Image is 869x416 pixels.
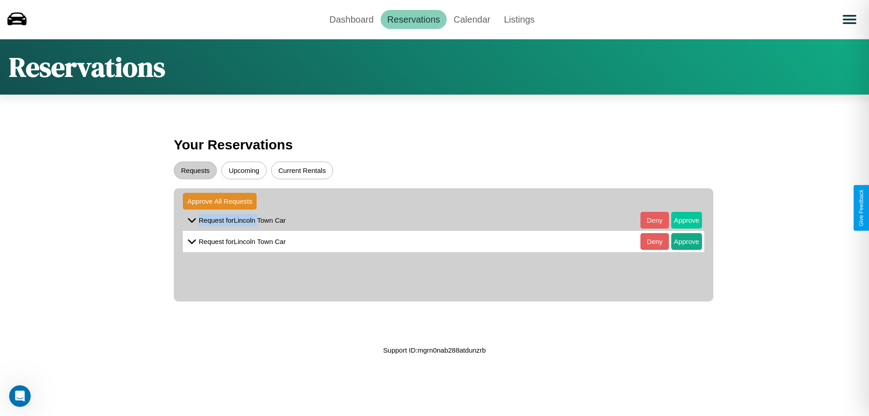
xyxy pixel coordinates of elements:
[183,193,257,210] button: Approve All Requests
[9,385,31,407] iframe: Intercom live chat
[640,233,669,250] button: Deny
[199,214,286,226] p: Request for Lincoln Town Car
[221,162,267,179] button: Upcoming
[323,10,381,29] a: Dashboard
[381,10,447,29] a: Reservations
[671,212,702,229] button: Approve
[447,10,497,29] a: Calendar
[383,344,486,356] p: Support ID: mgrn0nab288atdunzrb
[497,10,541,29] a: Listings
[199,235,286,248] p: Request for Lincoln Town Car
[174,133,695,157] h3: Your Reservations
[640,212,669,229] button: Deny
[174,162,217,179] button: Requests
[271,162,333,179] button: Current Rentals
[858,190,864,226] div: Give Feedback
[9,48,165,86] h1: Reservations
[837,7,862,32] button: Open menu
[671,233,702,250] button: Approve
